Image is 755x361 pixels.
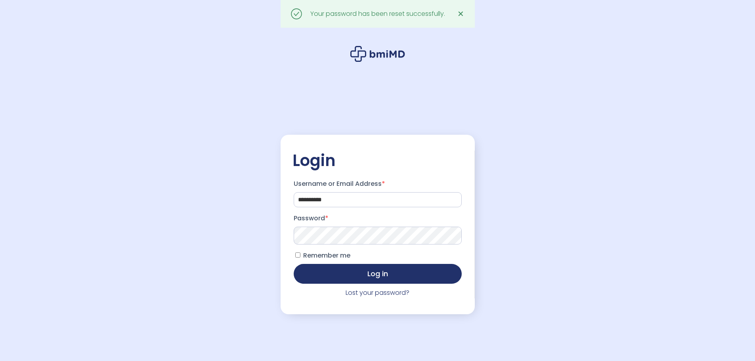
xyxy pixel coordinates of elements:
button: Log in [294,264,462,284]
a: ✕ [453,6,469,22]
span: Remember me [303,251,350,260]
h2: Login [292,151,463,170]
input: Remember me [295,252,300,258]
label: Password [294,212,462,225]
span: ✕ [457,8,464,19]
a: Lost your password? [346,288,409,297]
label: Username or Email Address [294,178,462,190]
div: Your password has been reset successfully. [310,8,445,19]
